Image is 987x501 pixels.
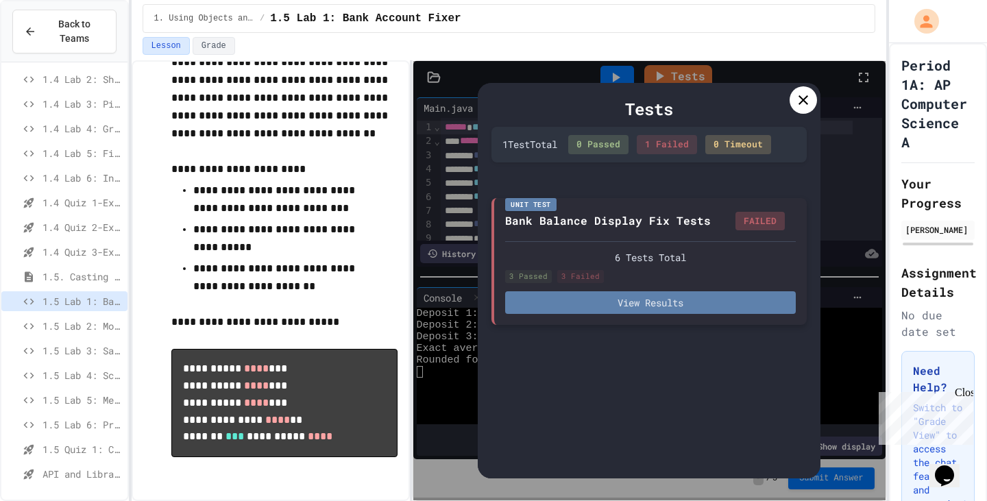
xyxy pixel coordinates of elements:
[505,291,796,314] button: View Results
[502,137,557,151] div: 1 Test Total
[901,307,975,340] div: No due date set
[873,387,973,445] iframe: chat widget
[557,270,604,283] div: 3 Failed
[505,198,557,211] div: Unit Test
[42,442,122,456] span: 1.5 Quiz 1: Casting and Ranges of variables - Quiz
[42,269,122,284] span: 1.5. Casting and Ranges of Values
[143,37,190,55] button: Lesson
[905,223,971,236] div: [PERSON_NAME]
[42,171,122,185] span: 1.4 Lab 6: Investment Portfolio Tracker
[42,245,122,259] span: 1.4 Quiz 3-Expressions and Assignment Statements
[42,220,122,234] span: 1.4 Quiz 2-Expressions and Assignment Statements
[913,363,963,395] h3: Need Help?
[42,417,122,432] span: 1.5 Lab 6: Precision Calculator System
[735,212,785,231] div: FAILED
[154,13,254,24] span: 1. Using Objects and Methods
[929,446,973,487] iframe: chat widget
[260,13,265,24] span: /
[505,270,552,283] div: 3 Passed
[42,467,122,481] span: API and Libraries - Topic 1.7
[45,17,105,46] span: Back to Teams
[900,5,942,37] div: My Account
[42,72,122,86] span: 1.4 Lab 2: Shopping Receipt Builder
[42,195,122,210] span: 1.4 Quiz 1-Expressions and Assignment Statements
[42,343,122,358] span: 1.5 Lab 3: Salary Calculator Fixer
[901,174,975,212] h2: Your Progress
[42,368,122,382] span: 1.5 Lab 4: Score Percentage Calculator
[42,294,122,308] span: 1.5 Lab 1: Bank Account Fixer
[505,212,711,229] div: Bank Balance Display Fix Tests
[42,121,122,136] span: 1.4 Lab 4: Grade Point Average
[270,10,461,27] span: 1.5 Lab 1: Bank Account Fixer
[42,319,122,333] span: 1.5 Lab 2: Movie Runtime Calculator
[491,97,807,121] div: Tests
[42,393,122,407] span: 1.5 Lab 5: Metric Conversion Debugger
[12,10,117,53] button: Back to Teams
[42,97,122,111] span: 1.4 Lab 3: Pizza Delivery Calculator
[901,263,975,302] h2: Assignment Details
[193,37,235,55] button: Grade
[5,5,95,87] div: Chat with us now!Close
[705,135,771,154] div: 0 Timeout
[42,146,122,160] span: 1.4 Lab 5: Fitness Tracker Debugger
[637,135,697,154] div: 1 Failed
[568,135,629,154] div: 0 Passed
[901,56,975,151] h1: Period 1A: AP Computer Science A
[505,250,796,265] div: 6 Tests Total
